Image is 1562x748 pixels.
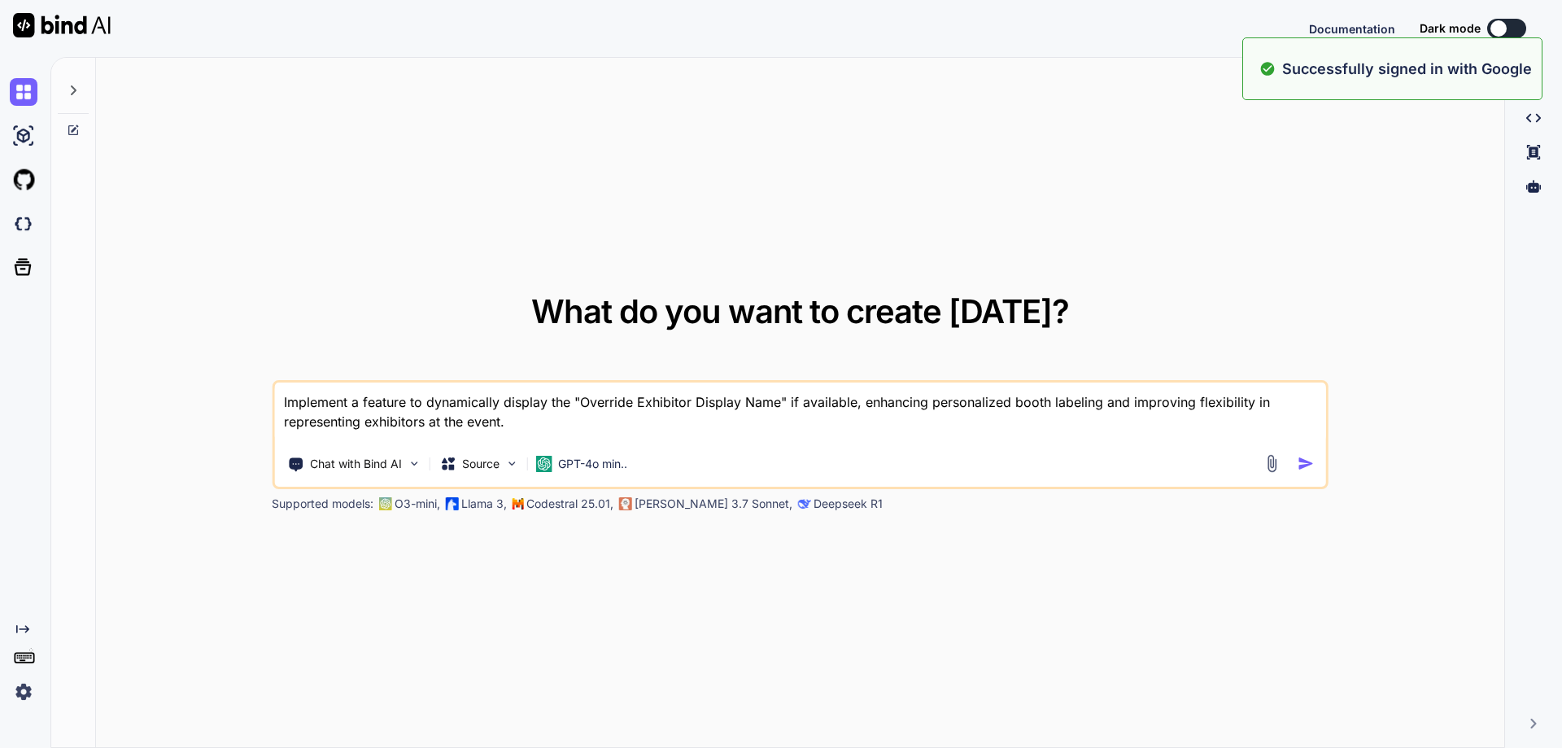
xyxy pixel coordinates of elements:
[1259,58,1276,80] img: alert
[13,13,111,37] img: Bind AI
[462,456,500,472] p: Source
[10,210,37,238] img: darkCloudIdeIcon
[272,496,373,512] p: Supported models:
[1263,454,1281,473] img: attachment
[558,456,627,472] p: GPT-4o min..
[10,78,37,106] img: chat
[1420,20,1481,37] span: Dark mode
[504,457,518,470] img: Pick Models
[274,383,1326,443] textarea: Implement a feature to dynamically display the "Override Exhibitor Display Name" if available, en...
[1309,20,1395,37] button: Documentation
[395,496,440,512] p: O3-mini,
[1298,455,1315,472] img: icon
[310,456,402,472] p: Chat with Bind AI
[1309,22,1395,36] span: Documentation
[1282,58,1532,80] p: Successfully signed in with Google
[635,496,792,512] p: [PERSON_NAME] 3.7 Sonnet,
[512,498,523,510] img: Mistral-AI
[378,497,391,510] img: GPT-4
[535,456,552,472] img: GPT-4o mini
[461,496,507,512] p: Llama 3,
[10,122,37,150] img: ai-studio
[814,496,883,512] p: Deepseek R1
[445,497,458,510] img: Llama2
[10,678,37,706] img: settings
[407,457,421,470] img: Pick Tools
[618,497,631,510] img: claude
[531,291,1069,331] span: What do you want to create [DATE]?
[10,166,37,194] img: githubLight
[526,496,613,512] p: Codestral 25.01,
[797,497,810,510] img: claude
